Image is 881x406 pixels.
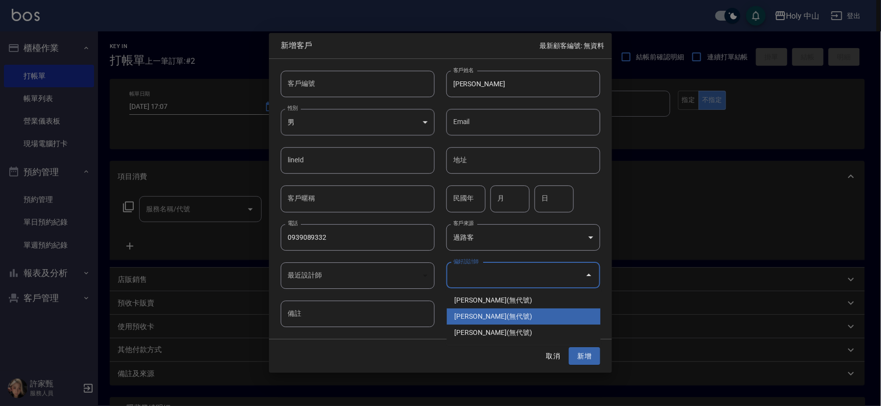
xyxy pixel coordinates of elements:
label: 電話 [288,220,298,227]
span: 新增客戶 [281,41,540,51]
button: 新增 [569,347,600,365]
p: 最新顧客編號: 無資料 [540,41,604,51]
label: 客戶姓名 [453,66,474,74]
button: Close [581,268,597,283]
div: 男 [281,109,435,135]
div: 過路客 [446,224,600,251]
button: 取消 [538,347,569,365]
li: [PERSON_NAME](無代號) [447,325,601,341]
li: [PERSON_NAME](無代號) [447,308,601,325]
label: 性別 [288,104,298,112]
label: 偏好設計師 [453,258,479,265]
li: [PERSON_NAME](無代號) [447,292,601,308]
label: 客戶來源 [453,220,474,227]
